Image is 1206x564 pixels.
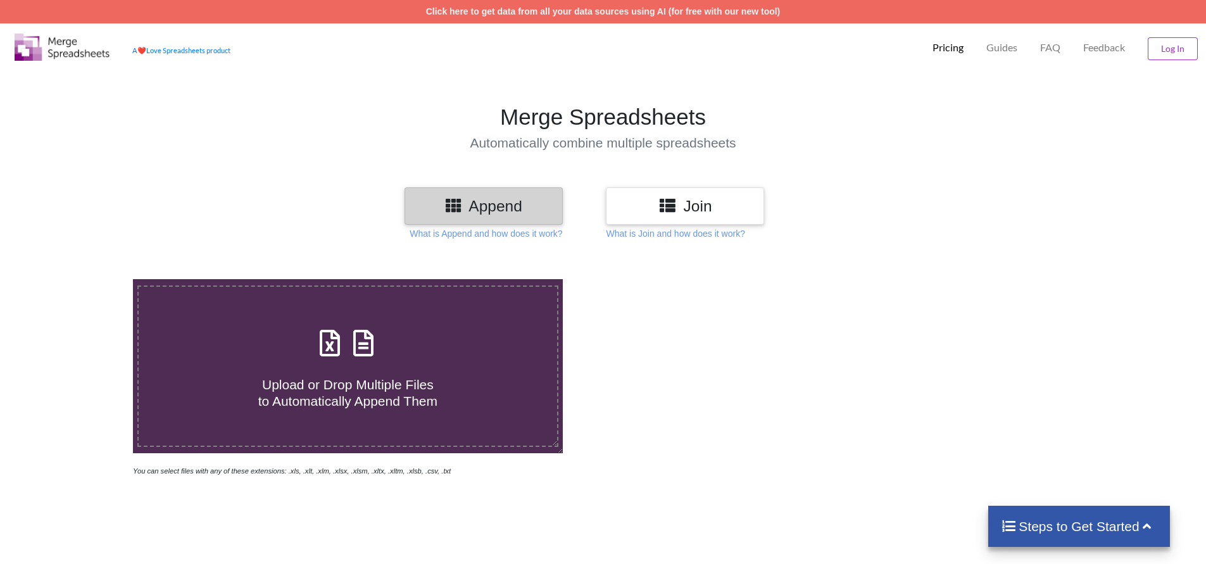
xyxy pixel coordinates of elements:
[426,6,781,16] a: Click here to get data from all your data sources using AI (for free with our new tool)
[1083,42,1125,53] span: Feedback
[133,467,451,475] i: You can select files with any of these extensions: .xls, .xlt, .xlm, .xlsx, .xlsm, .xltx, .xltm, ...
[258,377,437,408] span: Upload or Drop Multiple Files to Automatically Append Them
[606,227,744,240] p: What is Join and how does it work?
[615,197,755,215] h3: Join
[414,197,553,215] h3: Append
[933,41,964,54] p: Pricing
[15,34,110,61] img: Logo.png
[1001,518,1157,534] h4: Steps to Get Started
[410,227,562,240] p: What is Append and how does it work?
[132,46,230,54] a: AheartLove Spreadsheets product
[137,46,146,54] span: heart
[1040,41,1060,54] p: FAQ
[1148,37,1198,60] button: Log In
[986,41,1017,54] p: Guides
